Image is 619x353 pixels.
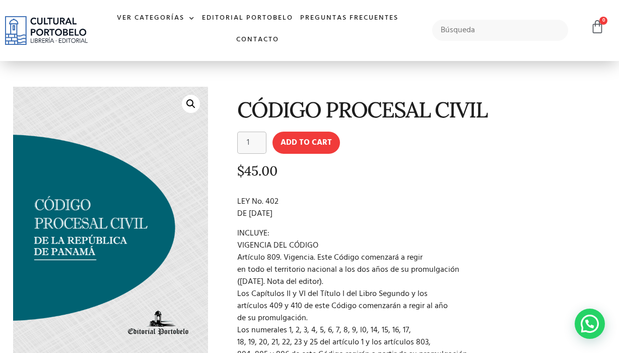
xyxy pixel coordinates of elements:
div: Contactar por WhatsApp [575,309,605,339]
a: 0 [590,20,604,34]
h1: CÓDIGO PROCESAL CIVIL [237,98,603,122]
button: Add to cart [272,132,340,154]
span: $ [237,162,244,179]
a: 🔍 [182,95,200,113]
p: LEY No. 402 DE [DATE] [237,196,603,220]
a: Contacto [233,29,283,51]
bdi: 45.00 [237,162,278,179]
a: Ver Categorías [113,8,198,29]
span: 0 [599,17,607,25]
a: Preguntas frecuentes [297,8,402,29]
a: Editorial Portobelo [198,8,297,29]
input: Búsqueda [432,20,568,41]
input: Product quantity [237,132,266,154]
